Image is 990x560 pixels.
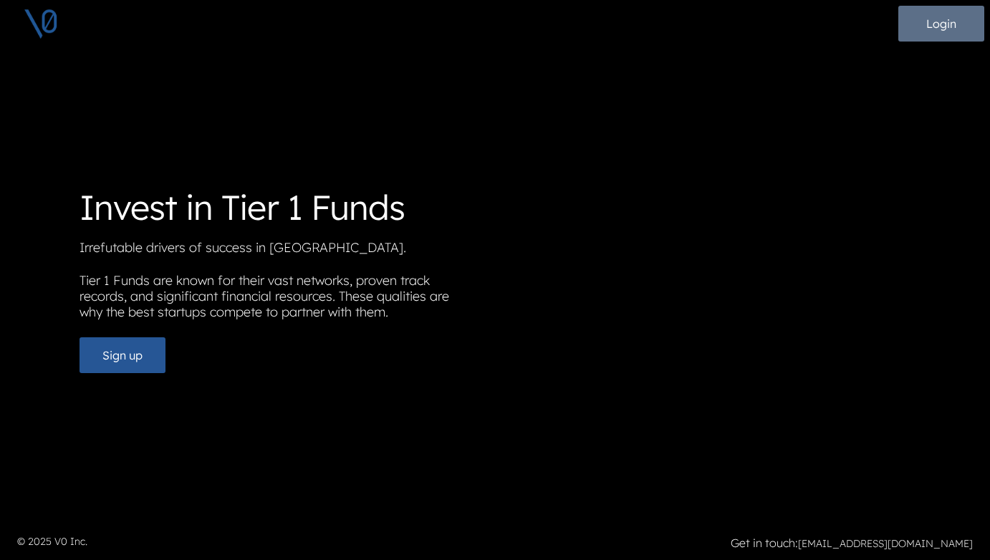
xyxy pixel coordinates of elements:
[80,337,165,373] button: Sign up
[898,6,984,42] button: Login
[80,187,484,228] h1: Invest in Tier 1 Funds
[80,240,484,261] p: Irrefutable drivers of success in [GEOGRAPHIC_DATA].
[80,273,484,326] p: Tier 1 Funds are known for their vast networks, proven track records, and significant financial r...
[731,536,798,550] strong: Get in touch:
[17,534,486,549] p: © 2025 V0 Inc.
[23,6,59,42] img: V0 logo
[798,537,973,550] a: [EMAIL_ADDRESS][DOMAIN_NAME]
